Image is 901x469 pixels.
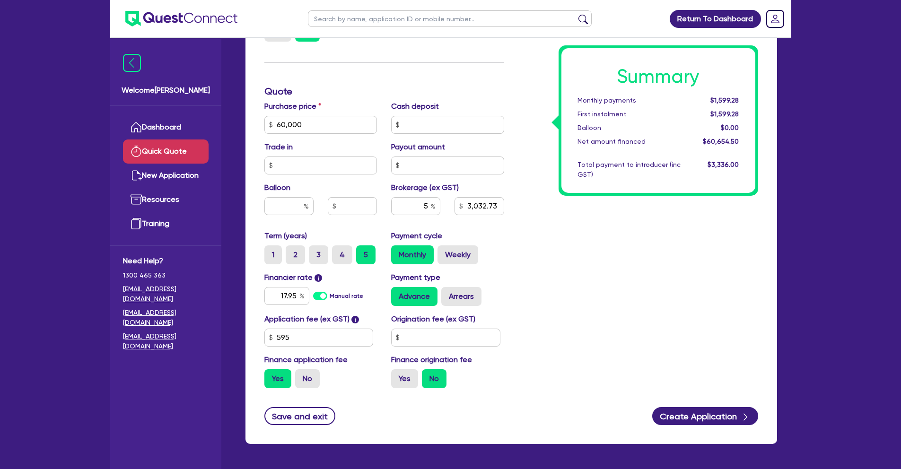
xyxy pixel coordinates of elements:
label: Monthly [391,245,434,264]
label: Yes [391,369,418,388]
label: Arrears [441,287,481,306]
a: Dashboard [123,115,209,139]
label: Purchase price [264,101,321,112]
label: Finance origination fee [391,354,472,365]
a: Dropdown toggle [763,7,787,31]
div: Total payment to introducer (inc GST) [570,160,688,180]
span: Welcome [PERSON_NAME] [122,85,210,96]
button: Save and exit [264,407,336,425]
img: quick-quote [131,146,142,157]
img: resources [131,194,142,205]
span: Need Help? [123,255,209,267]
img: quest-connect-logo-blue [125,11,237,26]
label: Payout amount [391,141,445,153]
label: No [422,369,446,388]
a: Return To Dashboard [670,10,761,28]
label: No [295,369,320,388]
label: 5 [356,245,376,264]
label: Finance application fee [264,354,348,365]
label: 2 [286,245,305,264]
label: Manual rate [330,292,363,300]
a: [EMAIL_ADDRESS][DOMAIN_NAME] [123,331,209,351]
button: Create Application [652,407,758,425]
span: $1,599.28 [710,96,739,104]
a: New Application [123,164,209,188]
a: [EMAIL_ADDRESS][DOMAIN_NAME] [123,284,209,304]
a: [EMAIL_ADDRESS][DOMAIN_NAME] [123,308,209,328]
span: $1,599.28 [710,110,739,118]
label: Yes [264,369,291,388]
div: Monthly payments [570,96,688,105]
a: Resources [123,188,209,212]
input: Search by name, application ID or mobile number... [308,10,592,27]
span: $3,336.00 [708,161,739,168]
label: Brokerage (ex GST) [391,182,459,193]
label: Weekly [437,245,478,264]
label: 1 [264,245,282,264]
span: 1300 465 363 [123,270,209,280]
label: Financier rate [264,272,323,283]
h1: Summary [577,65,739,88]
div: First instalment [570,109,688,119]
label: Term (years) [264,230,307,242]
span: $0.00 [721,124,739,131]
div: Net amount financed [570,137,688,147]
span: i [315,274,322,282]
img: new-application [131,170,142,181]
label: 4 [332,245,352,264]
label: Cash deposit [391,101,439,112]
img: icon-menu-close [123,54,141,72]
label: Origination fee (ex GST) [391,313,475,325]
img: training [131,218,142,229]
label: Application fee (ex GST) [264,313,350,325]
label: Advance [391,287,437,306]
div: Balloon [570,123,688,133]
a: Training [123,212,209,236]
span: $60,654.50 [703,138,739,145]
span: i [351,316,359,323]
label: Payment type [391,272,440,283]
h3: Quote [264,86,504,97]
label: 3 [309,245,328,264]
label: Trade in [264,141,293,153]
a: Quick Quote [123,139,209,164]
label: Balloon [264,182,290,193]
label: Payment cycle [391,230,442,242]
